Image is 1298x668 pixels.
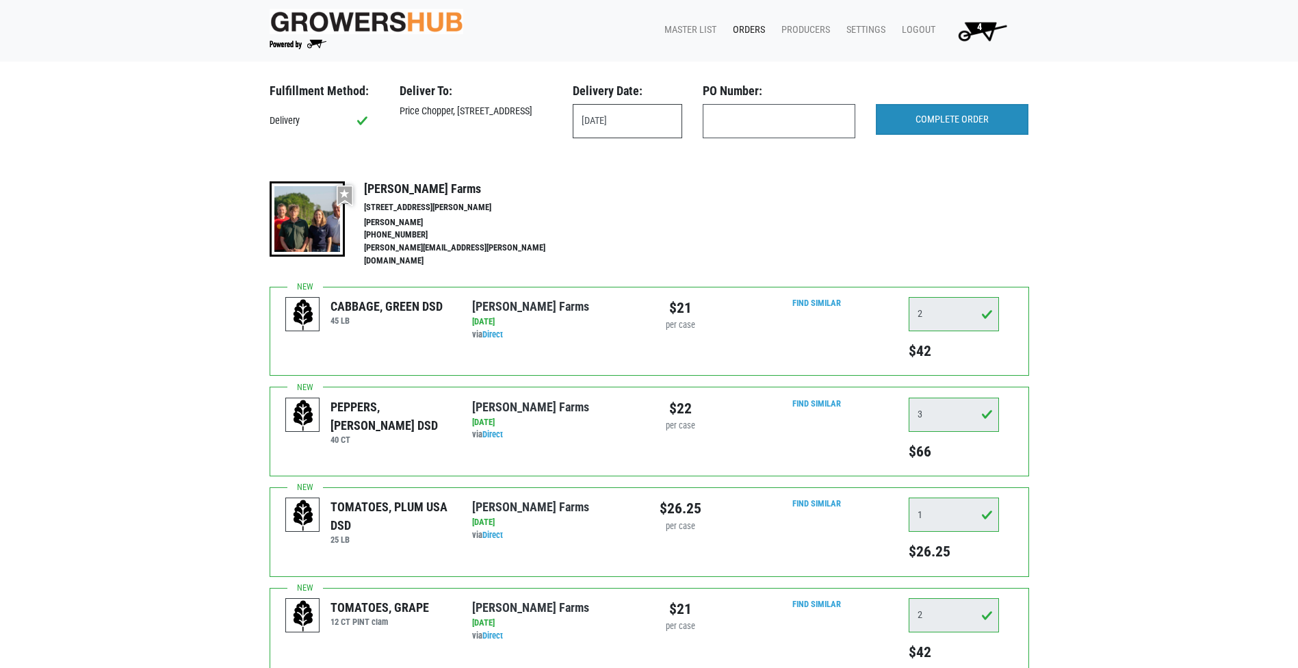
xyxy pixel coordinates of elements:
input: Qty [909,398,999,432]
li: [PERSON_NAME][EMAIL_ADDRESS][PERSON_NAME][DOMAIN_NAME] [364,242,575,268]
div: [DATE] [472,617,638,630]
a: Direct [482,329,503,339]
img: original-fc7597fdc6adbb9d0e2ae620e786d1a2.jpg [270,9,464,34]
div: TOMATOES, GRAPE [330,598,429,617]
a: [PERSON_NAME] Farms [472,299,589,313]
a: [PERSON_NAME] Farms [472,400,589,414]
input: Qty [909,598,999,632]
img: thumbnail-8a08f3346781c529aa742b86dead986c.jpg [270,181,345,257]
input: Select Date [573,104,682,138]
div: $21 [660,297,701,319]
div: via [472,529,638,542]
img: placeholder-variety-43d6402dacf2d531de610a020419775a.svg [286,498,320,532]
input: COMPLETE ORDER [876,104,1028,136]
div: $21 [660,598,701,620]
a: Direct [482,630,503,641]
div: via [472,630,638,643]
img: placeholder-variety-43d6402dacf2d531de610a020419775a.svg [286,398,320,433]
li: [STREET_ADDRESS][PERSON_NAME] [364,201,575,214]
h4: [PERSON_NAME] Farms [364,181,575,196]
div: TOMATOES, PLUM USA DSD [330,498,452,535]
h3: PO Number: [703,83,855,99]
a: Find Similar [792,498,841,509]
span: 4 [977,21,982,33]
a: Find Similar [792,599,841,609]
a: Orders [722,17,770,43]
h6: 25 LB [330,535,452,545]
input: Qty [909,297,999,331]
img: placeholder-variety-43d6402dacf2d531de610a020419775a.svg [286,298,320,332]
h6: 45 LB [330,316,443,326]
a: Master List [653,17,722,43]
a: Find Similar [792,398,841,409]
div: per case [660,420,701,433]
div: $22 [660,398,701,420]
h6: 40 CT [330,435,452,445]
li: [PHONE_NUMBER] [364,229,575,242]
img: Powered by Big Wheelbarrow [270,40,326,49]
div: per case [660,620,701,633]
a: Logout [891,17,941,43]
a: [PERSON_NAME] Farms [472,500,589,514]
a: 4 [941,17,1018,44]
h5: $42 [909,342,999,360]
div: per case [660,520,701,533]
h3: Delivery Date: [573,83,682,99]
img: Cart [952,17,1013,44]
div: per case [660,319,701,332]
a: Direct [482,429,503,439]
a: Settings [835,17,891,43]
div: [DATE] [472,516,638,529]
div: Price Chopper, [STREET_ADDRESS] [389,104,562,119]
div: $26.25 [660,498,701,519]
a: Producers [770,17,835,43]
div: CABBAGE, GREEN DSD [330,297,443,316]
img: placeholder-variety-43d6402dacf2d531de610a020419775a.svg [286,599,320,633]
div: PEPPERS, [PERSON_NAME] DSD [330,398,452,435]
div: [DATE] [472,316,638,329]
div: via [472,329,638,342]
h5: $42 [909,643,999,661]
div: via [472,428,638,441]
h5: $26.25 [909,543,999,561]
h3: Fulfillment Method: [270,83,379,99]
h6: 12 CT PINT clam [330,617,429,627]
div: [DATE] [472,416,638,429]
li: [PERSON_NAME] [364,216,575,229]
a: [PERSON_NAME] Farms [472,600,589,615]
a: Find Similar [792,298,841,308]
h5: $66 [909,443,999,461]
h3: Deliver To: [400,83,552,99]
input: Qty [909,498,999,532]
a: Direct [482,530,503,540]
